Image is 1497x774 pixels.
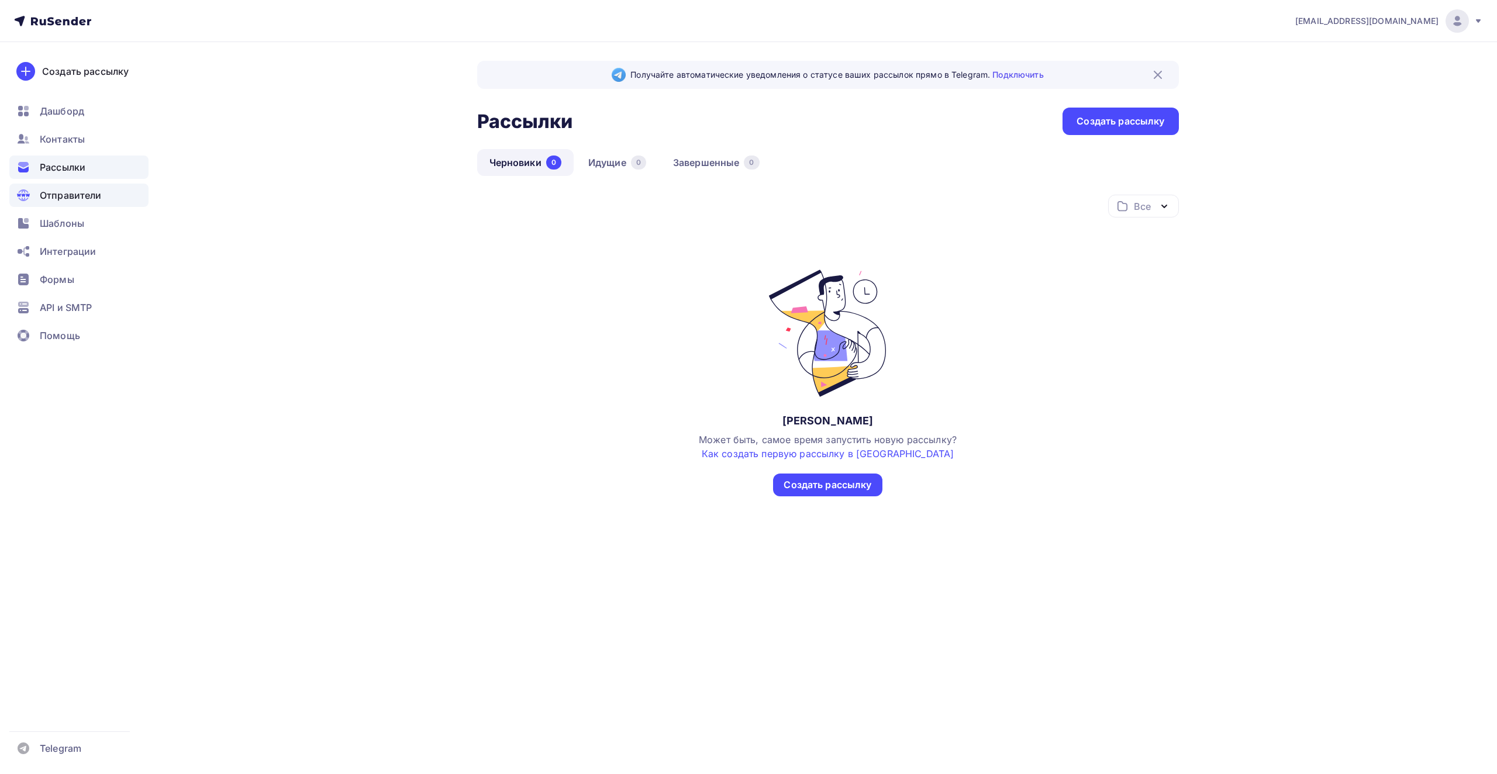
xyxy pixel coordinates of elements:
[699,434,957,459] span: Может быть, самое время запустить новую рассылку?
[9,127,149,151] a: Контакты
[40,188,102,202] span: Отправители
[784,478,871,492] div: Создать рассылку
[546,156,561,170] div: 0
[661,149,772,176] a: Завершенные0
[9,184,149,207] a: Отправители
[1077,115,1164,128] div: Создать рассылку
[40,741,81,755] span: Telegram
[40,300,92,315] span: API и SMTP
[992,70,1043,80] a: Подключить
[744,156,759,170] div: 0
[630,69,1043,81] span: Получайте автоматические уведомления о статусе ваших рассылок прямо в Telegram.
[9,212,149,235] a: Шаблоны
[612,68,626,82] img: Telegram
[702,448,954,459] a: Как создать первую рассылку в [GEOGRAPHIC_DATA]
[1108,195,1179,217] button: Все
[40,244,96,258] span: Интеграции
[9,268,149,291] a: Формы
[631,156,646,170] div: 0
[1134,199,1150,213] div: Все
[40,272,74,286] span: Формы
[782,414,874,428] div: [PERSON_NAME]
[477,149,574,176] a: Черновики0
[42,64,129,78] div: Создать рассылку
[40,132,85,146] span: Контакты
[40,104,84,118] span: Дашборд
[40,329,80,343] span: Помощь
[576,149,658,176] a: Идущие0
[1295,15,1439,27] span: [EMAIL_ADDRESS][DOMAIN_NAME]
[40,160,85,174] span: Рассылки
[1295,9,1483,33] a: [EMAIL_ADDRESS][DOMAIN_NAME]
[9,99,149,123] a: Дашборд
[40,216,84,230] span: Шаблоны
[477,110,573,133] h2: Рассылки
[9,156,149,179] a: Рассылки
